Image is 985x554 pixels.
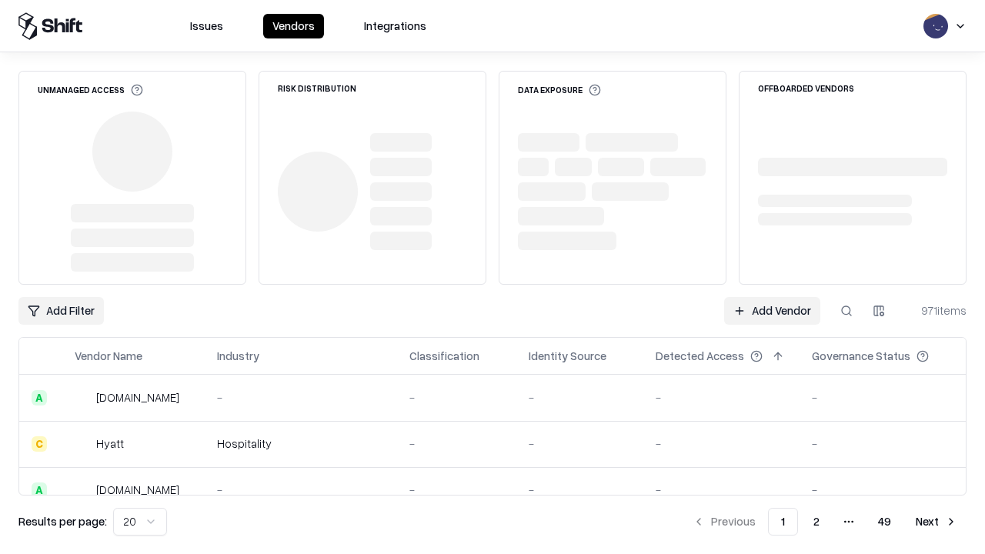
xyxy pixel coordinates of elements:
div: - [812,482,953,498]
div: - [812,436,953,452]
div: Classification [409,348,479,364]
button: 49 [866,508,903,536]
div: Hyatt [96,436,124,452]
div: - [812,389,953,405]
div: Identity Source [529,348,606,364]
img: intrado.com [75,390,90,405]
div: - [409,436,504,452]
div: - [529,482,631,498]
button: 2 [801,508,832,536]
img: Hyatt [75,436,90,452]
button: Add Filter [18,297,104,325]
img: primesec.co.il [75,482,90,498]
div: Data Exposure [518,84,601,96]
div: - [529,389,631,405]
button: Vendors [263,14,324,38]
button: 1 [768,508,798,536]
div: - [217,482,385,498]
div: Governance Status [812,348,910,364]
div: Risk Distribution [278,84,356,92]
div: Hospitality [217,436,385,452]
div: 971 items [905,302,967,319]
div: A [32,482,47,498]
div: Detected Access [656,348,744,364]
button: Integrations [355,14,436,38]
button: Next [907,508,967,536]
div: [DOMAIN_NAME] [96,482,179,498]
div: C [32,436,47,452]
div: - [529,436,631,452]
nav: pagination [683,508,967,536]
p: Results per page: [18,513,107,529]
div: - [656,389,787,405]
div: - [217,389,385,405]
div: Industry [217,348,259,364]
a: Add Vendor [724,297,820,325]
button: Issues [181,14,232,38]
div: - [656,482,787,498]
div: [DOMAIN_NAME] [96,389,179,405]
div: Vendor Name [75,348,142,364]
div: Unmanaged Access [38,84,143,96]
div: - [409,482,504,498]
div: A [32,390,47,405]
div: - [409,389,504,405]
div: - [656,436,787,452]
div: Offboarded Vendors [758,84,854,92]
